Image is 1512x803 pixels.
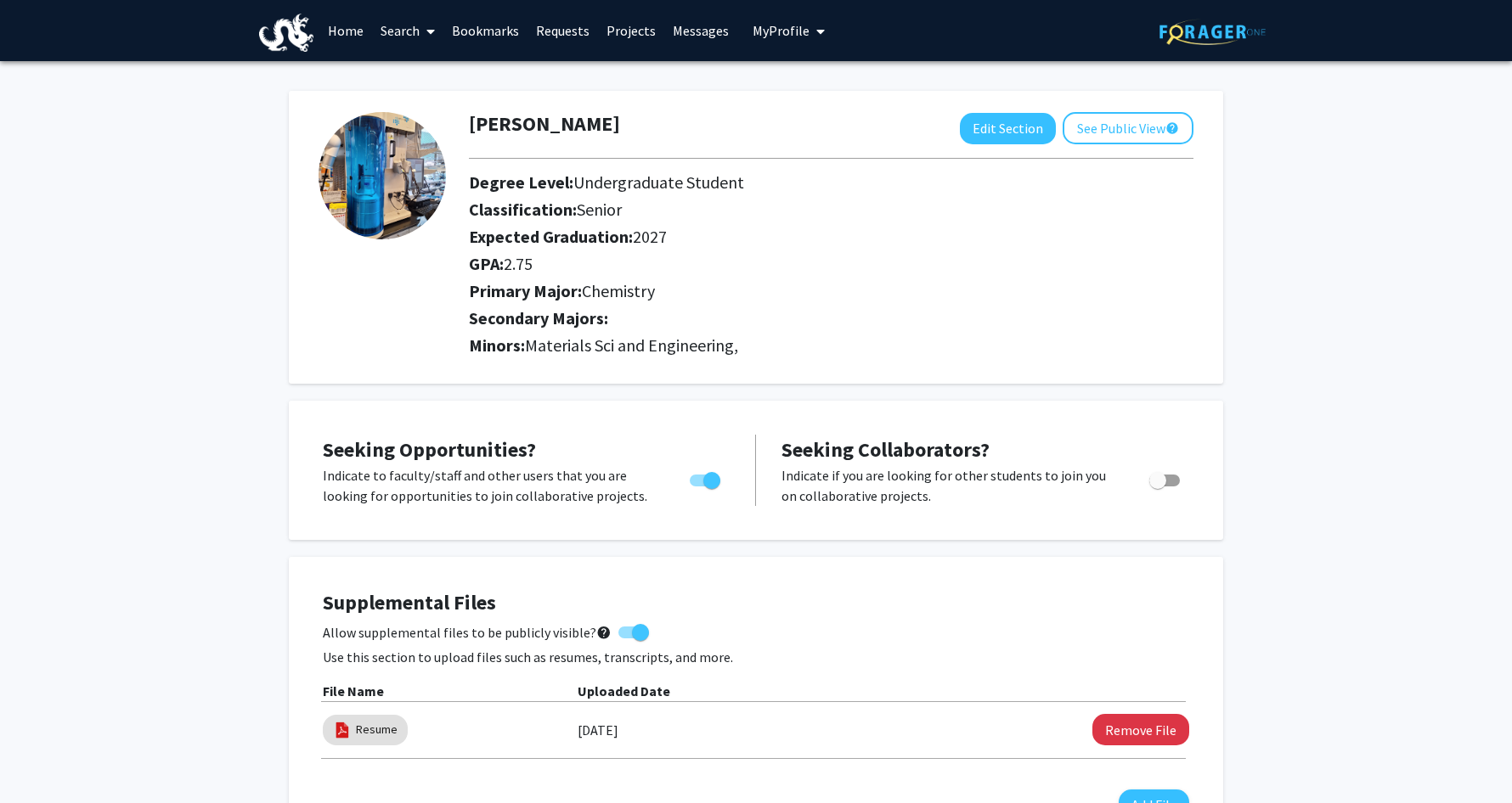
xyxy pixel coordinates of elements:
[781,436,990,463] span: Seeking Collaborators?
[356,721,398,738] a: Resume
[323,591,1189,615] h4: Supplemental Files
[469,112,620,137] h1: [PERSON_NAME]
[469,308,1193,328] h2: Secondary Majors:
[469,335,1193,356] h2: Minors:
[528,1,598,60] a: Requests
[372,1,443,60] a: Search
[323,622,612,643] span: Allow supplemental files to be publicly visible?
[1159,19,1266,45] img: ForagerOne Logo
[259,14,313,52] img: Drexel University Logo
[525,334,738,356] span: Materials Sci and Engineering,
[633,226,667,247] span: 2027
[598,1,664,60] a: Projects
[469,227,1193,247] h2: Expected Graduation:
[333,721,352,739] img: pdf_icon.png
[1092,714,1189,745] button: Remove Resume File
[319,1,372,60] a: Home
[13,727,72,790] iframe: Chat
[1142,465,1189,491] div: Toggle
[753,22,810,39] span: My Profile
[1063,112,1193,144] button: See Public View
[323,465,657,506] p: Indicate to faculty/staff and other users that you are looking for opportunities to join collabor...
[1165,118,1179,138] mat-icon: help
[469,254,1193,274] h2: GPA:
[596,622,612,643] mat-icon: help
[323,682,384,699] b: File Name
[781,465,1117,506] p: Indicate if you are looking for other students to join you on collaborative projects.
[323,647,1189,667] p: Use this section to upload files such as resumes, transcripts, and more.
[578,682,670,699] b: Uploaded Date
[577,199,622,220] span: Senior
[582,280,655,301] span: Chemistry
[443,1,528,60] a: Bookmarks
[573,171,744,193] span: Undergraduate Student
[469,281,1193,301] h2: Primary Major:
[683,465,730,491] div: Toggle
[469,199,1193,220] h2: Classification:
[504,253,533,274] span: 2.75
[578,716,618,744] label: [DATE]
[960,113,1056,144] button: Edit Section
[469,172,1193,193] h2: Degree Level:
[323,436,536,463] span: Seeking Opportunities?
[319,112,446,239] img: Profile Picture
[664,1,737,60] a: Messages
